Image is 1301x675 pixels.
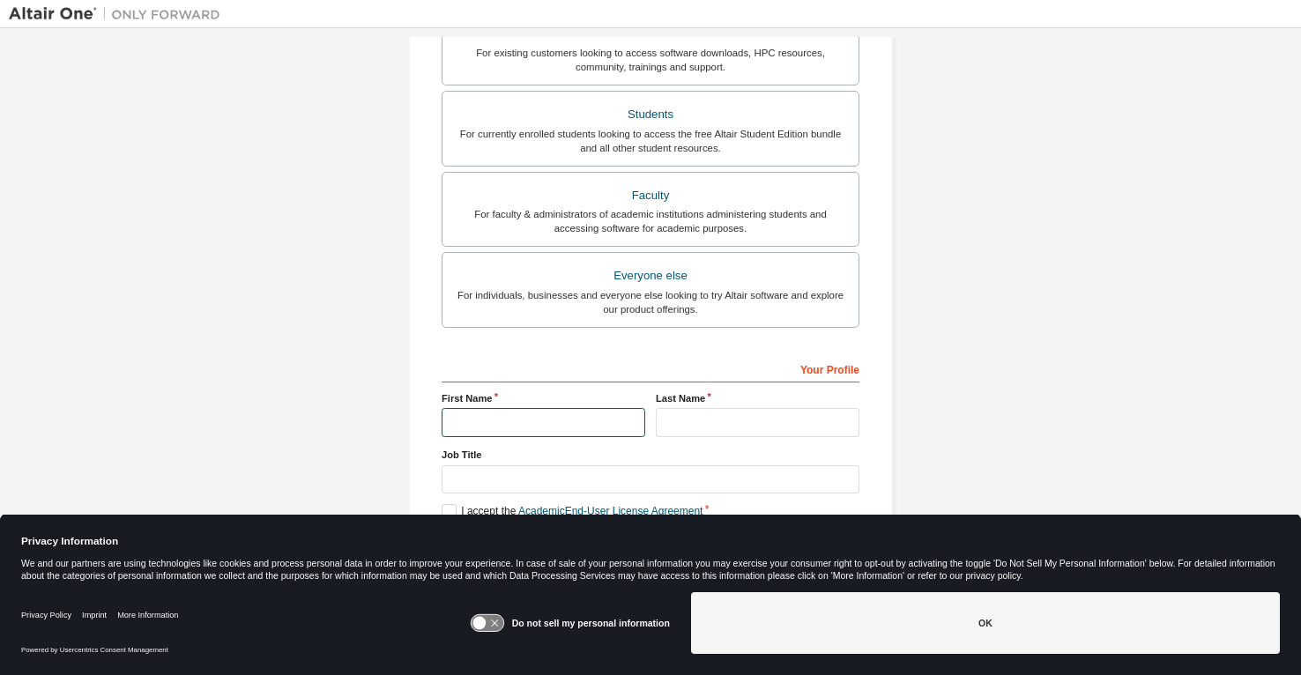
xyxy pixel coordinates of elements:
[518,505,703,517] a: Academic End-User License Agreement
[453,288,848,316] div: For individuals, businesses and everyone else looking to try Altair software and explore our prod...
[442,391,645,405] label: First Name
[453,263,848,288] div: Everyone else
[453,127,848,155] div: For currently enrolled students looking to access the free Altair Student Edition bundle and all ...
[442,504,703,519] label: I accept the
[442,354,859,382] div: Your Profile
[656,391,859,405] label: Last Name
[453,207,848,235] div: For faculty & administrators of academic institutions administering students and accessing softwa...
[9,5,229,23] img: Altair One
[442,448,859,462] label: Job Title
[453,102,848,127] div: Students
[453,46,848,74] div: For existing customers looking to access software downloads, HPC resources, community, trainings ...
[453,183,848,208] div: Faculty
